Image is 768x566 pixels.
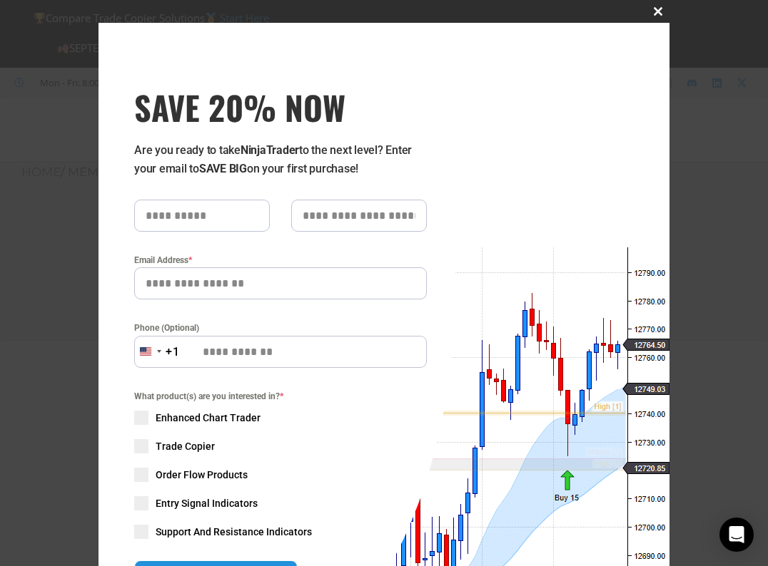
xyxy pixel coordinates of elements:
[719,518,754,552] div: Open Intercom Messenger
[134,253,427,267] label: Email Address
[134,321,427,335] label: Phone (Optional)
[156,496,258,510] span: Entry Signal Indicators
[241,143,299,157] strong: NinjaTrader
[166,343,180,361] div: +1
[156,525,312,539] span: Support And Resistance Indicators
[134,439,427,453] label: Trade Copier
[156,439,215,453] span: Trade Copier
[134,389,427,403] span: What product(s) are you interested in?
[134,411,427,425] label: Enhanced Chart Trader
[134,468,427,482] label: Order Flow Products
[156,468,248,482] span: Order Flow Products
[199,162,247,175] strong: SAVE BIG
[134,496,427,510] label: Entry Signal Indicators
[134,525,427,539] label: Support And Resistance Indicators
[134,336,180,368] button: Selected country
[134,141,427,178] p: Are you ready to take to the next level? Enter your email to on your first purchase!
[134,87,427,127] span: SAVE 20% NOW
[156,411,261,425] span: Enhanced Chart Trader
